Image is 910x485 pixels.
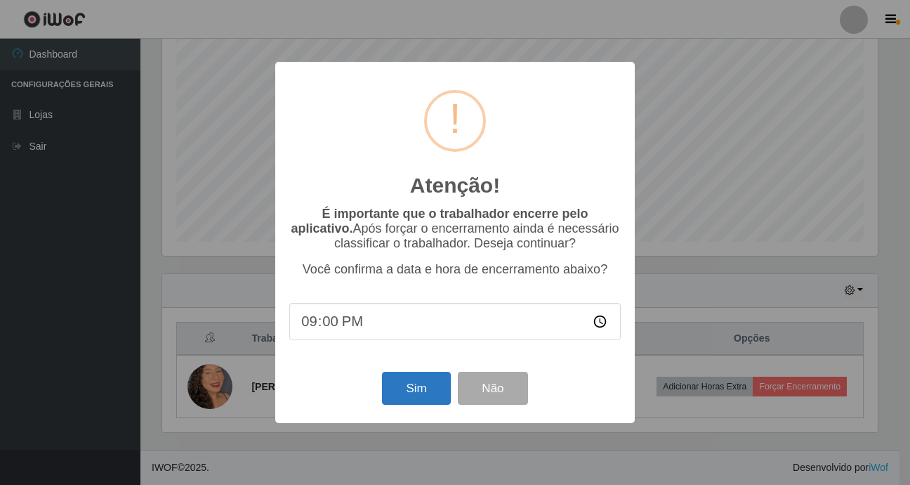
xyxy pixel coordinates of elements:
[458,372,527,405] button: Não
[291,207,588,235] b: É importante que o trabalhador encerre pelo aplicativo.
[382,372,450,405] button: Sim
[410,173,500,198] h2: Atenção!
[289,262,621,277] p: Você confirma a data e hora de encerramento abaixo?
[289,207,621,251] p: Após forçar o encerramento ainda é necessário classificar o trabalhador. Deseja continuar?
